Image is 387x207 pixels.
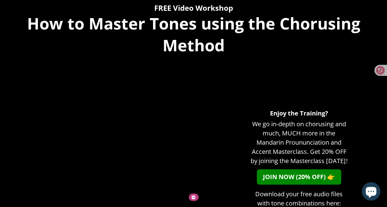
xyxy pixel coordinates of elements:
[360,182,382,202] inbox-online-store-chat: Shopify online store chat
[39,67,240,180] iframe: Chorusing - tones.mp4
[251,120,347,165] span: We go in-depth on chorusing and much, MUCH more in the Mandarin Proununciation and Accent Masterc...
[257,169,341,185] a: JOIN NOW (20% OFF) 👉
[250,107,348,119] h3: Enjoy the Training?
